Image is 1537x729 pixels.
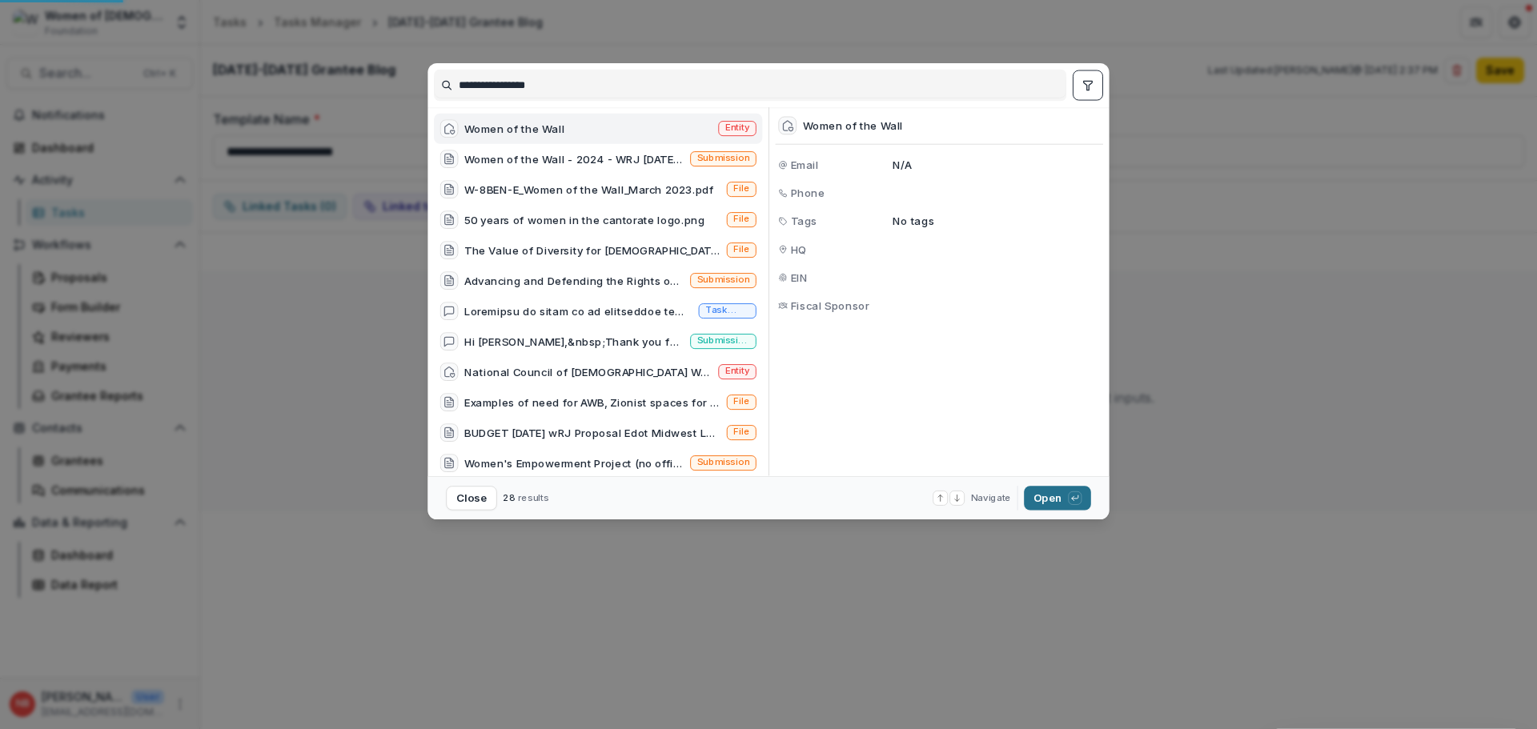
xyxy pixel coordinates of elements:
div: Women of the Wall [803,119,903,132]
div: W-8BEN-E_Women of the Wall_March 2023.pdf [464,182,714,198]
span: Phone [791,185,825,201]
span: File [733,183,749,194]
button: toggle filters [1073,70,1103,101]
button: Open [1024,486,1091,510]
span: Task comment [705,305,749,316]
div: National Council of [DEMOGRAPHIC_DATA] Women [US_STATE] [464,364,712,380]
span: Entity [725,122,749,134]
span: Tags [791,213,817,229]
button: Close [446,486,497,510]
div: Hi [PERSON_NAME],&nbsp;Thank you for your follow up! Happy to answer the question.&nbsp;In relati... [464,334,684,350]
span: Submission comment [697,335,750,346]
p: No tags [893,213,934,229]
span: Submission [697,457,750,468]
div: 50 years of women in the cantorate logo.png [464,212,704,228]
p: N/A [893,157,1100,173]
span: File [733,427,749,438]
span: HQ [791,241,807,257]
span: 28 [503,492,515,503]
div: BUDGET [DATE] wRJ Proposal Edot Midwest Leadership Development for [DEMOGRAPHIC_DATA] Women of Co... [464,425,720,441]
div: Women of the Wall - 2024 - WRJ [DATE]-[DATE] YES Fund Application [464,151,684,167]
span: Entity [725,366,749,377]
div: Women's Empowerment Project (no official name) [464,455,684,471]
span: Submission [697,274,750,286]
div: The Value of Diversity for [DEMOGRAPHIC_DATA] Youth _ Women of Reform [DEMOGRAPHIC_DATA]pdf [464,242,720,258]
div: Loremipsu do sitam co ad elitseddoe tem incidid utlab Etdolor 7. Mag aliquaeni ad min veniamq nos... [464,303,692,319]
div: Examples of need for AWB, Zionist spaces for [DEMOGRAPHIC_DATA].pdf [464,395,720,411]
span: Submission [697,153,750,164]
div: Women of the Wall [464,121,564,137]
span: File [733,214,749,225]
span: File [733,244,749,255]
span: Email [791,157,819,173]
span: EIN [791,269,809,285]
span: Navigate [971,491,1011,505]
div: Advancing and Defending the Rights of Women in the Face of Increased Extremism [464,273,684,289]
span: Fiscal Sponsor [791,298,869,314]
span: File [733,396,749,407]
span: results [518,492,549,503]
